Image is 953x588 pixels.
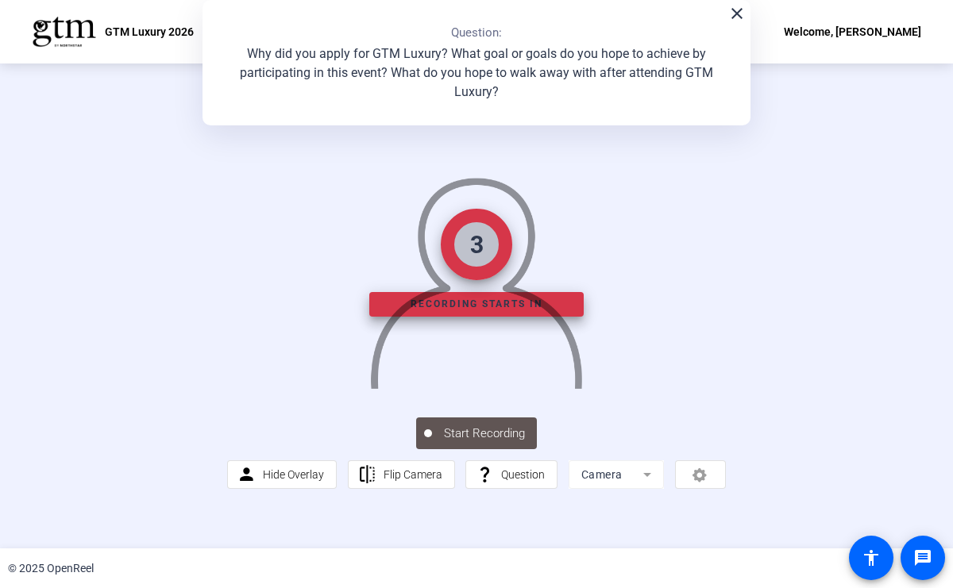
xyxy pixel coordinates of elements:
[8,560,94,577] div: © 2025 OpenReel
[218,44,735,102] p: Why did you apply for GTM Luxury? What goal or goals do you hope to achieve by participating in t...
[784,22,921,41] div: Welcome, [PERSON_NAME]
[451,24,502,42] p: Question:
[862,548,881,567] mat-icon: accessibility
[465,460,558,489] button: Question
[237,465,257,485] mat-icon: person
[470,227,484,263] div: 3
[475,465,495,485] mat-icon: question_mark
[105,22,194,41] p: GTM Luxury 2026
[727,4,747,23] mat-icon: close
[263,468,324,481] span: Hide Overlay
[501,468,545,481] span: Question
[348,460,455,489] button: Flip Camera
[913,548,932,567] mat-icon: message
[357,465,377,485] mat-icon: flip
[432,425,537,443] span: Start Recording
[368,165,584,389] img: overlay
[32,16,97,48] img: OpenReel logo
[227,460,337,489] button: Hide Overlay
[416,417,537,449] button: Start Recording
[384,468,442,481] span: Flip Camera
